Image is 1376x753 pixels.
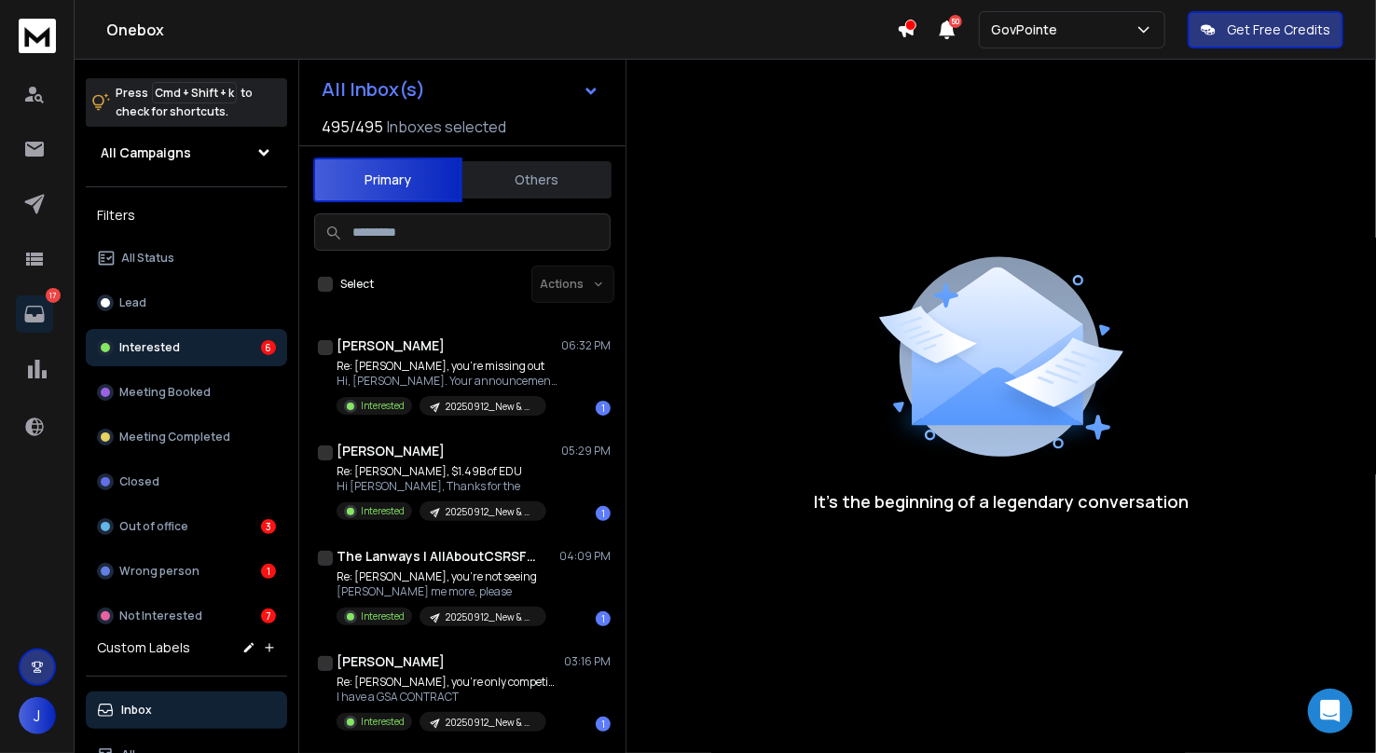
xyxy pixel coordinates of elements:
[86,691,287,729] button: Inbox
[446,505,535,519] p: 20250912_New & Unopened-Webinar-[PERSON_NAME](09017-18)-NAICS EDU Support - Nationwide Contracts
[337,464,546,479] p: Re: [PERSON_NAME], $1.49B of EDU
[119,385,211,400] p: Meeting Booked
[86,329,287,366] button: Interested6
[337,569,546,584] p: Re: [PERSON_NAME], you’re not seeing
[86,202,287,228] h3: Filters
[596,506,611,521] div: 1
[596,401,611,416] div: 1
[361,609,405,623] p: Interested
[119,609,202,623] p: Not Interested
[337,336,445,355] h1: [PERSON_NAME]
[19,697,56,734] button: J
[337,690,560,705] p: I have a GSA CONTRACT
[119,564,200,579] p: Wrong person
[86,418,287,456] button: Meeting Completed
[119,519,188,534] p: Out of office
[1188,11,1343,48] button: Get Free Credits
[86,553,287,590] button: Wrong person1
[97,638,190,657] h3: Custom Labels
[361,399,405,413] p: Interested
[119,474,159,489] p: Closed
[322,116,383,138] span: 495 / 495
[261,519,276,534] div: 3
[1308,689,1353,733] div: Open Intercom Messenger
[596,611,611,626] div: 1
[16,295,53,333] a: 17
[119,295,146,310] p: Lead
[121,703,152,718] p: Inbox
[86,463,287,500] button: Closed
[86,134,287,171] button: All Campaigns
[46,288,61,303] p: 17
[337,652,445,671] h1: [PERSON_NAME]
[86,374,287,411] button: Meeting Booked
[307,71,614,108] button: All Inbox(s)
[337,547,542,566] h1: The Lanways | AllAboutCSRSFERS
[337,374,560,389] p: Hi, [PERSON_NAME]. Your announcement says
[949,15,962,28] span: 50
[991,21,1065,39] p: GovPointe
[340,277,374,292] label: Select
[337,675,560,690] p: Re: [PERSON_NAME], you’re only competing
[261,340,276,355] div: 6
[261,609,276,623] div: 7
[1227,21,1330,39] p: Get Free Credits
[322,80,425,99] h1: All Inbox(s)
[387,116,506,138] h3: Inboxes selected
[559,549,611,564] p: 04:09 PM
[119,340,180,355] p: Interested
[564,654,611,669] p: 03:16 PM
[86,597,287,635] button: Not Interested7
[337,584,546,599] p: [PERSON_NAME] me more, please
[337,479,546,494] p: Hi [PERSON_NAME], Thanks for the
[101,144,191,162] h1: All Campaigns
[121,251,174,266] p: All Status
[337,359,560,374] p: Re: [PERSON_NAME], you’re missing out
[561,338,611,353] p: 06:32 PM
[462,159,612,200] button: Others
[446,716,535,730] p: 20250912_New & Unopened-Webinar-[PERSON_NAME](0917-18)-Nationwide Marketing Support Contracts
[446,400,535,414] p: 20250912_New & Unopened-Webinar-[PERSON_NAME](09017-18)-NAICS EDU Support - Nationwide Contracts
[361,715,405,729] p: Interested
[596,717,611,732] div: 1
[446,610,535,624] p: 20250912_New & Unopened-Webinar-[PERSON_NAME](09017-18)-NAICS EDU Support - Nationwide Contracts
[561,444,611,459] p: 05:29 PM
[19,19,56,53] img: logo
[361,504,405,518] p: Interested
[313,157,462,202] button: Primary
[106,19,897,41] h1: Onebox
[86,284,287,322] button: Lead
[119,430,230,445] p: Meeting Completed
[337,442,445,460] h1: [PERSON_NAME]
[86,508,287,545] button: Out of office3
[814,488,1189,514] p: It’s the beginning of a legendary conversation
[86,240,287,277] button: All Status
[116,84,253,121] p: Press to check for shortcuts.
[261,564,276,579] div: 1
[152,82,237,103] span: Cmd + Shift + k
